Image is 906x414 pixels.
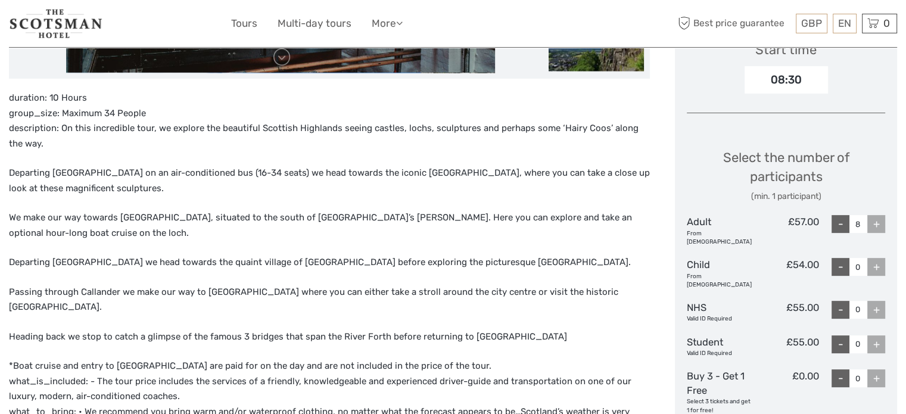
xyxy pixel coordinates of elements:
a: More [372,15,403,32]
div: Child [687,258,753,289]
p: Departing [GEOGRAPHIC_DATA] we head towards the quaint village of [GEOGRAPHIC_DATA] before explor... [9,255,650,270]
div: + [867,301,885,319]
div: From [DEMOGRAPHIC_DATA] [687,229,753,246]
div: NHS [687,301,753,323]
span: Best price guarantee [675,14,793,33]
div: - [832,369,849,387]
div: Student [687,335,753,358]
span: GBP [801,17,822,29]
div: (min. 1 participant) [687,191,885,203]
span: 0 [882,17,892,29]
div: - [832,301,849,319]
p: Departing [GEOGRAPHIC_DATA] on an air-conditioned bus (16-34 seats) we head towards the iconic [G... [9,166,650,196]
div: Select the number of participants [687,148,885,203]
p: duration: 10 Hours group_size: Maximum 34 People description: On this incredible tour, we explore... [9,91,650,151]
div: Valid ID Required [687,315,753,323]
div: £57.00 [753,215,819,246]
div: - [832,335,849,353]
a: Tours [231,15,257,32]
div: From [DEMOGRAPHIC_DATA] [687,272,753,289]
button: Open LiveChat chat widget [137,18,151,33]
p: Heading back we stop to catch a glimpse of the famous 3 bridges that span the River Forth before ... [9,329,650,345]
div: £55.00 [753,301,819,323]
div: Buy 3 - Get 1 Free [687,369,753,414]
div: + [867,369,885,387]
div: Start time [755,41,817,59]
div: EN [833,14,857,33]
p: We make our way towards [GEOGRAPHIC_DATA], situated to the south of [GEOGRAPHIC_DATA]’s [PERSON_N... [9,210,650,241]
p: We're away right now. Please check back later! [17,21,135,30]
div: 08:30 [745,66,828,94]
div: £0.00 [753,369,819,414]
div: + [867,258,885,276]
div: Adult [687,215,753,246]
p: Passing through Callander we make our way to [GEOGRAPHIC_DATA] where you can either take a stroll... [9,285,650,315]
img: 681-f48ba2bd-dfbf-4b64-890c-b5e5c75d9d66_logo_small.jpg [9,9,103,38]
div: Select 3 tickets and get 1 for free! [687,397,753,414]
div: Valid ID Required [687,349,753,357]
div: - [832,215,849,233]
div: - [832,258,849,276]
div: + [867,335,885,353]
div: £55.00 [753,335,819,358]
div: £54.00 [753,258,819,289]
div: + [867,215,885,233]
a: Multi-day tours [278,15,351,32]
